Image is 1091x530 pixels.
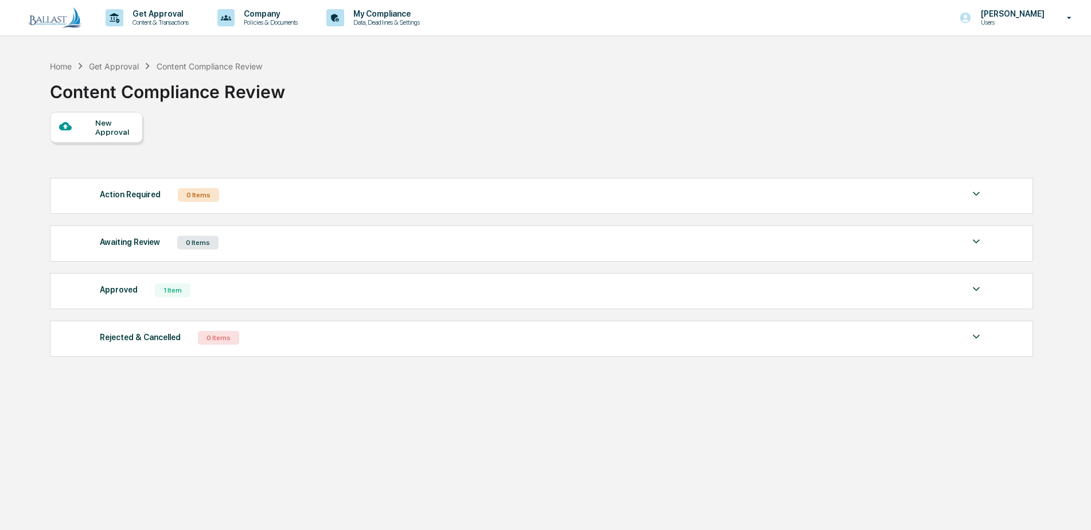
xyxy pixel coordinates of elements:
[969,282,983,296] img: caret
[198,331,239,345] div: 0 Items
[969,330,983,344] img: caret
[235,9,303,18] p: Company
[123,9,194,18] p: Get Approval
[100,187,161,202] div: Action Required
[972,18,1050,26] p: Users
[1054,492,1085,523] iframe: Open customer support
[235,18,303,26] p: Policies & Documents
[123,18,194,26] p: Content & Transactions
[28,7,83,29] img: logo
[50,61,72,71] div: Home
[100,330,181,345] div: Rejected & Cancelled
[89,61,139,71] div: Get Approval
[972,9,1050,18] p: [PERSON_NAME]
[100,282,138,297] div: Approved
[344,18,426,26] p: Data, Deadlines & Settings
[155,283,190,297] div: 1 Item
[177,236,219,250] div: 0 Items
[344,9,426,18] p: My Compliance
[969,235,983,248] img: caret
[100,235,160,250] div: Awaiting Review
[95,118,134,137] div: New Approval
[178,188,219,202] div: 0 Items
[157,61,262,71] div: Content Compliance Review
[969,187,983,201] img: caret
[50,72,285,102] div: Content Compliance Review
